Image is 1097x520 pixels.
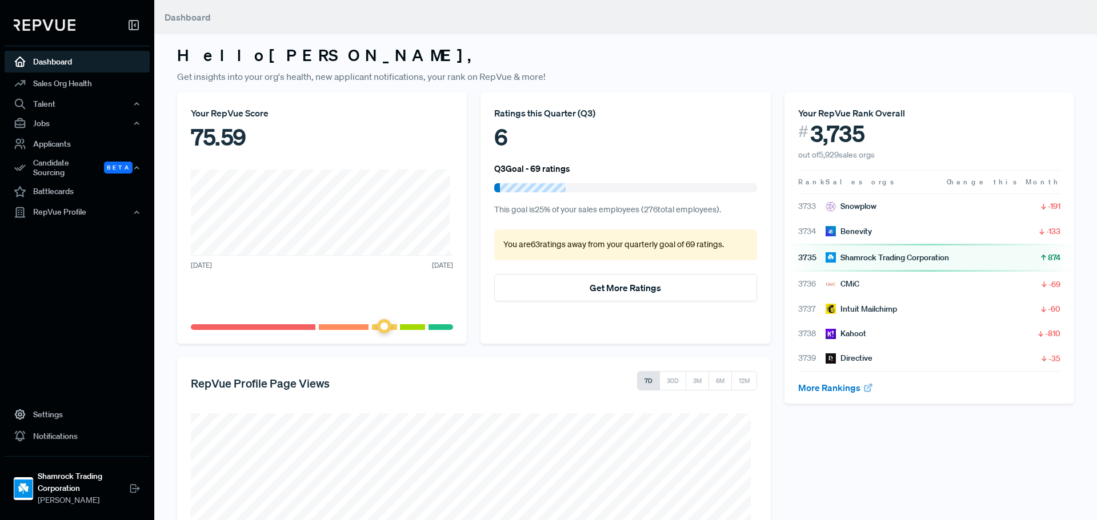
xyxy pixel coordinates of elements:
span: [DATE] [191,260,212,271]
button: 6M [708,371,732,390]
img: Benevity [826,226,836,236]
a: Dashboard [5,51,150,72]
span: Beta [104,162,133,174]
span: 3,735 [810,120,865,147]
a: Battlecards [5,181,150,203]
button: 7D [637,371,660,390]
a: More Rankings [798,382,874,393]
div: Benevity [826,225,872,237]
h5: RepVue Profile Page Views [191,376,330,390]
div: Directive [826,352,872,364]
span: 3738 [798,328,826,340]
button: Candidate Sourcing Beta [5,155,150,181]
button: Get More Ratings [494,274,756,301]
img: Directive [826,353,836,364]
div: Kahoot [826,328,866,340]
span: -810 [1045,328,1060,339]
span: Your RepVue Rank Overall [798,107,905,119]
button: 30D [659,371,686,390]
button: 12M [731,371,757,390]
span: 3736 [798,278,826,290]
div: CMiC [826,278,859,290]
div: Snowplow [826,200,876,212]
span: 3735 [798,252,826,264]
span: -60 [1048,303,1060,315]
span: 3734 [798,225,826,237]
img: Shamrock Trading Corporation [826,252,836,263]
a: Shamrock Trading CorporationShamrock Trading Corporation[PERSON_NAME] [5,456,150,511]
img: Kahoot [826,329,836,339]
p: You are 63 ratings away from your quarterly goal of 69 ratings . [503,239,747,251]
span: Rank [798,177,826,187]
p: Get insights into your org's health, new applicant notifications, your rank on RepVue & more! [177,70,1074,83]
span: [DATE] [432,260,453,271]
span: 3739 [798,352,826,364]
span: [PERSON_NAME] [38,494,129,506]
img: Intuit Mailchimp [826,304,836,314]
div: 6 [494,120,756,154]
span: -133 [1046,225,1060,237]
img: Shamrock Trading Corporation [14,479,33,498]
a: Notifications [5,425,150,447]
div: Your RepVue Score [191,106,453,120]
span: Change this Month [947,177,1060,187]
span: 3737 [798,303,826,315]
img: CMiC [826,279,836,289]
div: Candidate Sourcing [5,155,150,181]
span: Dashboard [165,11,211,23]
div: 75.59 [191,120,453,154]
a: Applicants [5,133,150,155]
button: Talent [5,94,150,114]
span: # [798,120,808,143]
span: 874 [1048,252,1060,263]
a: Settings [5,404,150,425]
span: -69 [1048,279,1060,290]
span: Sales orgs [826,177,896,187]
span: -35 [1048,353,1060,364]
button: RepVue Profile [5,203,150,222]
img: RepVue [14,19,75,31]
div: Ratings this Quarter ( Q3 ) [494,106,756,120]
span: -191 [1048,200,1060,212]
span: 3733 [798,200,826,212]
button: Jobs [5,114,150,133]
button: 3M [686,371,709,390]
img: Snowplow [826,201,836,212]
p: This goal is 25 % of your sales employees ( 276 total employees). [494,204,756,216]
div: Shamrock Trading Corporation [826,252,949,264]
h6: Q3 Goal - 69 ratings [494,163,570,174]
strong: Shamrock Trading Corporation [38,470,129,494]
span: out of 5,929 sales orgs [798,150,875,160]
a: Sales Org Health [5,72,150,94]
div: Intuit Mailchimp [826,303,897,315]
h3: Hello [PERSON_NAME] , [177,46,1074,65]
